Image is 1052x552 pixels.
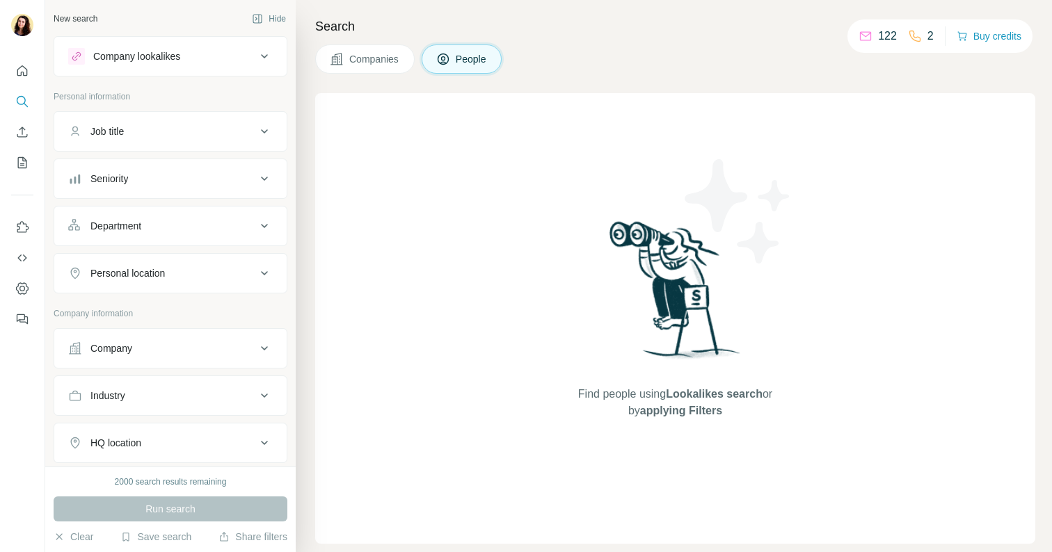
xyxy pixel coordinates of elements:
h4: Search [315,17,1035,36]
div: Department [90,219,141,233]
button: Company lookalikes [54,40,287,73]
p: Personal information [54,90,287,103]
button: Dashboard [11,276,33,301]
button: Save search [120,530,191,544]
button: Company [54,332,287,365]
button: Use Surfe on LinkedIn [11,215,33,240]
img: Surfe Illustration - Woman searching with binoculars [603,218,748,373]
button: Search [11,89,33,114]
button: Department [54,209,287,243]
div: Company [90,341,132,355]
span: People [456,52,488,66]
span: Companies [349,52,400,66]
div: New search [54,13,97,25]
button: Use Surfe API [11,245,33,270]
button: Enrich CSV [11,120,33,145]
span: Lookalikes search [666,388,763,400]
button: Buy credits [957,26,1021,46]
button: Job title [54,115,287,148]
button: Feedback [11,307,33,332]
button: HQ location [54,426,287,460]
div: HQ location [90,436,141,450]
div: Industry [90,389,125,403]
span: Find people using or by [564,386,786,419]
button: Industry [54,379,287,412]
img: Surfe Illustration - Stars [676,149,801,274]
div: Job title [90,124,124,138]
button: My lists [11,150,33,175]
img: Avatar [11,14,33,36]
button: Seniority [54,162,287,195]
span: applying Filters [640,405,722,416]
div: Seniority [90,172,128,186]
button: Share filters [218,530,287,544]
button: Hide [242,8,296,29]
div: Personal location [90,266,165,280]
p: 122 [878,28,897,44]
button: Clear [54,530,93,544]
p: Company information [54,307,287,320]
button: Quick start [11,58,33,83]
div: 2000 search results remaining [115,476,227,488]
button: Personal location [54,257,287,290]
div: Company lookalikes [93,49,180,63]
p: 2 [927,28,934,44]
